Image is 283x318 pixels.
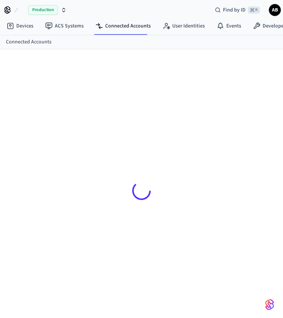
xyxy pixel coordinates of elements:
span: Production [28,5,58,15]
button: AB [269,4,281,16]
a: User Identities [157,19,211,33]
a: Devices [1,19,39,33]
a: ACS Systems [39,19,90,33]
div: Find by ID⌘ K [209,3,266,17]
span: ⌘ K [248,6,260,14]
a: Events [211,19,247,33]
a: Connected Accounts [90,19,157,33]
a: Connected Accounts [6,38,51,46]
span: Find by ID [223,6,246,14]
img: SeamLogoGradient.69752ec5.svg [265,299,274,311]
span: AB [270,5,280,15]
